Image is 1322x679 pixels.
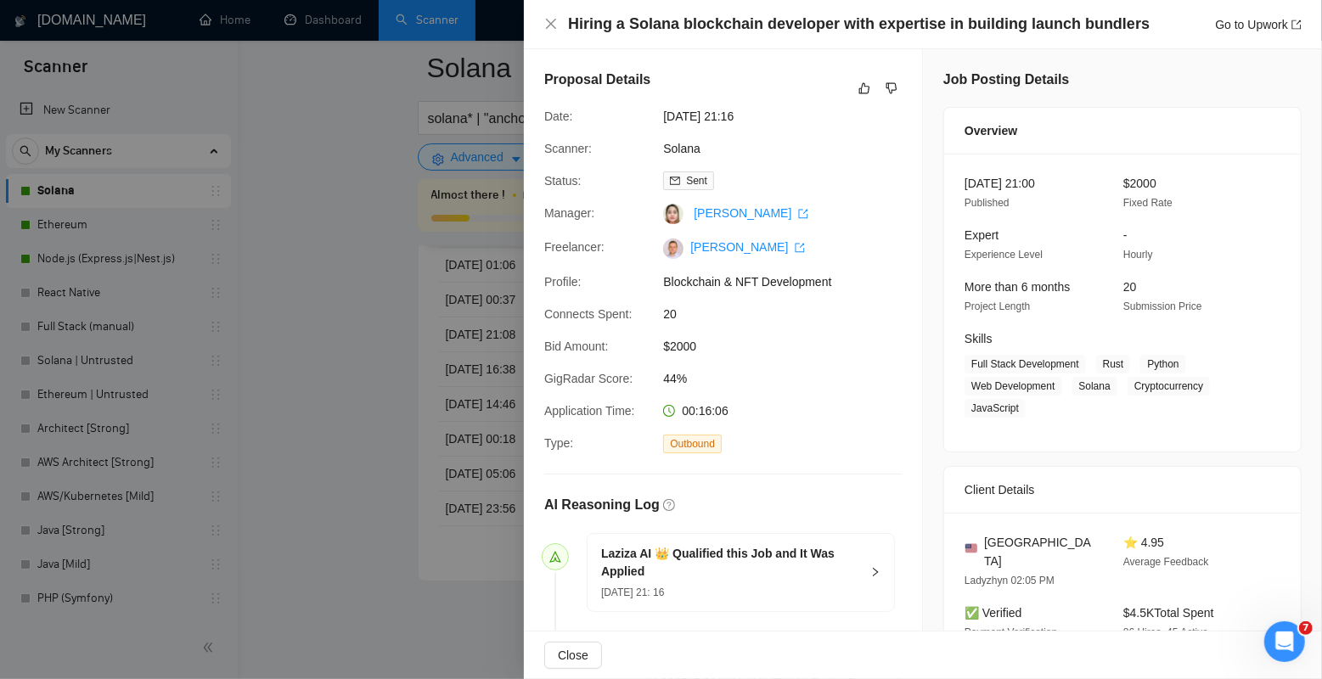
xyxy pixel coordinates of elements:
span: 20 [1123,280,1137,294]
span: send [549,551,561,563]
span: Status: [544,174,582,188]
button: Close [544,642,602,669]
span: JavaScript [965,399,1026,418]
span: Rust [1096,355,1131,373]
span: $2000 [663,337,918,356]
span: Full Stack Development [965,355,1086,373]
span: Blockchain & NFT Development [663,272,918,291]
span: Published [965,197,1010,209]
span: Sent [686,175,707,187]
span: question-circle [663,499,675,511]
span: Bid Amount: [544,339,609,353]
span: Hourly [1123,249,1153,261]
h5: AI Reasoning Log [544,495,660,515]
span: 7 [1299,621,1313,635]
span: Payment Verification [965,626,1057,638]
span: dislike [886,81,897,95]
a: [PERSON_NAME] export [694,206,808,220]
h5: Proposal Details [544,70,650,90]
span: like [858,81,870,95]
span: Solana [663,139,918,158]
span: Outbound [663,435,722,453]
span: Manager: [544,206,594,220]
span: export [798,209,808,219]
span: - [1123,228,1128,242]
span: clock-circle [663,405,675,417]
span: Overview [965,121,1017,140]
h5: Laziza AI 👑 Qualified this Job and It Was Applied [601,545,860,581]
span: mail [670,176,680,186]
span: Skills [965,332,993,345]
span: Fixed Rate [1123,197,1173,209]
span: 20 [663,305,918,323]
img: 🇺🇸 [965,542,977,554]
span: Web Development [965,377,1062,396]
img: c19O_M3waDQ5x_4i0khf7xq_LhlY3NySNefe3tjQuUWysBxvxeOhKW84bhf0RYZQUF [663,238,684,259]
span: Connects Spent: [544,307,633,321]
h4: Hiring a Solana blockchain developer with expertise in building launch bundlers [568,14,1150,35]
span: [DATE] 21:16 [663,107,918,126]
span: export [795,243,805,253]
span: [DATE] 21:00 [965,177,1035,190]
h5: Job Posting Details [943,70,1069,90]
span: GigRadar Score: [544,372,633,385]
span: ⭐ 4.95 [1123,536,1164,549]
button: like [854,78,875,98]
span: Cryptocurrency [1128,377,1210,396]
span: Ladyzhyn 02:05 PM [965,575,1055,586]
span: export [1291,20,1302,30]
span: Python [1140,355,1185,373]
a: Go to Upworkexport [1215,18,1302,31]
span: Solana [1072,377,1117,396]
span: right [870,567,880,577]
span: Average Feedback [1123,556,1209,568]
span: 00:16:06 [682,404,729,418]
span: Close [558,646,588,665]
div: Client Details [965,467,1280,513]
span: Experience Level [965,249,1043,261]
span: Expert [965,228,999,242]
span: 44% [663,369,918,388]
span: [DATE] 21: 16 [601,586,664,598]
span: $2000 [1123,177,1156,190]
span: Freelancer: [544,240,605,254]
span: 86 Hires, 45 Active [1123,626,1208,638]
button: Close [544,17,558,31]
button: dislike [881,78,902,98]
span: close [544,17,558,31]
span: Date: [544,109,572,123]
span: [GEOGRAPHIC_DATA] [984,533,1096,570]
span: Submission Price [1123,300,1202,312]
span: ✅ Verified [965,606,1022,620]
span: Type: [544,436,573,450]
span: $4.5K Total Spent [1123,606,1214,620]
span: Profile: [544,275,582,289]
span: Application Time: [544,404,635,418]
span: More than 6 months [965,280,1071,294]
span: Project Length [965,300,1030,312]
span: Scanner: [544,142,592,155]
a: [PERSON_NAME] export [690,240,805,254]
iframe: Intercom live chat [1264,621,1305,662]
